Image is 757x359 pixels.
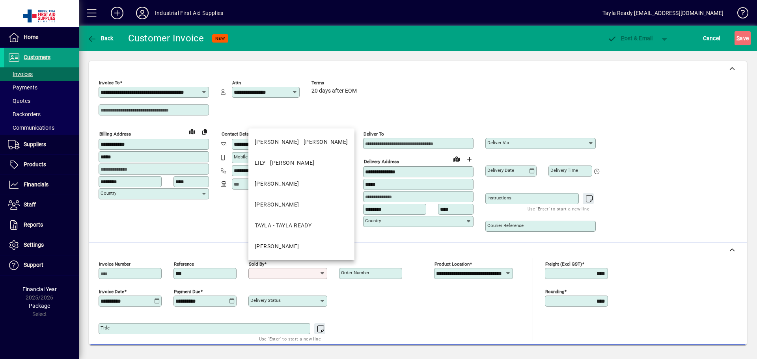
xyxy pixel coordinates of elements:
[215,36,225,41] span: NEW
[85,31,116,45] button: Back
[128,32,204,45] div: Customer Invoice
[4,175,79,195] a: Financials
[24,221,43,228] span: Reports
[104,6,130,20] button: Add
[24,242,44,248] span: Settings
[234,154,248,160] mat-label: Mobile
[99,261,131,267] mat-label: Invoice number
[24,201,36,208] span: Staff
[4,195,79,215] a: Staff
[4,81,79,94] a: Payments
[250,298,281,303] mat-label: Delivery status
[232,80,241,86] mat-label: Attn
[4,155,79,175] a: Products
[155,7,223,19] div: Industrial First Aid Supplies
[545,261,582,267] mat-label: Freight (excl GST)
[24,34,38,40] span: Home
[8,98,30,104] span: Quotes
[248,236,354,257] mat-option: TRUDY - TRUDY DARCY
[255,159,315,167] div: LILY - [PERSON_NAME]
[450,153,463,165] a: View on map
[703,32,720,45] span: Cancel
[550,167,578,173] mat-label: Delivery time
[99,80,120,86] mat-label: Invoice To
[434,261,470,267] mat-label: Product location
[22,286,57,292] span: Financial Year
[602,7,723,19] div: Tayla Ready [EMAIL_ADDRESS][DOMAIN_NAME]
[4,108,79,121] a: Backorders
[248,215,354,236] mat-option: TAYLA - TAYLA READY
[4,255,79,275] a: Support
[4,135,79,154] a: Suppliers
[248,173,354,194] mat-option: ROB - ROBERT KAUIE
[198,125,211,138] button: Copy to Delivery address
[186,125,198,138] a: View on map
[248,194,354,215] mat-option: ROSS - ROSS SEXTONE
[255,138,348,146] div: [PERSON_NAME] - [PERSON_NAME]
[255,201,299,209] div: [PERSON_NAME]
[24,54,50,60] span: Customers
[24,181,48,188] span: Financials
[8,71,33,77] span: Invoices
[174,289,200,294] mat-label: Payment due
[8,111,41,117] span: Backorders
[607,35,653,41] span: ost & Email
[24,161,46,167] span: Products
[603,31,657,45] button: Post & Email
[735,31,751,45] button: Save
[101,325,110,331] mat-label: Title
[487,195,511,201] mat-label: Instructions
[259,334,321,343] mat-hint: Use 'Enter' to start a new line
[621,35,625,41] span: P
[463,153,475,166] button: Choose address
[255,242,299,251] div: [PERSON_NAME]
[365,218,381,223] mat-label: Country
[101,190,116,196] mat-label: Country
[736,32,749,45] span: ave
[8,84,37,91] span: Payments
[341,270,369,275] mat-label: Order number
[731,2,747,27] a: Knowledge Base
[4,215,79,235] a: Reports
[248,153,354,173] mat-option: LILY - LILY SEXTONE
[29,303,50,309] span: Package
[487,223,524,228] mat-label: Courier Reference
[4,94,79,108] a: Quotes
[255,180,299,188] div: [PERSON_NAME]
[248,132,354,153] mat-option: FIONA - FIONA MCEWEN
[364,131,384,137] mat-label: Deliver To
[311,88,357,94] span: 20 days after EOM
[174,261,194,267] mat-label: Reference
[545,289,564,294] mat-label: Rounding
[79,31,122,45] app-page-header-button: Back
[130,6,155,20] button: Profile
[487,140,509,145] mat-label: Deliver via
[99,289,124,294] mat-label: Invoice date
[4,121,79,134] a: Communications
[8,125,54,131] span: Communications
[487,167,514,173] mat-label: Delivery date
[4,28,79,47] a: Home
[255,221,311,230] div: TAYLA - TAYLA READY
[4,235,79,255] a: Settings
[528,204,589,213] mat-hint: Use 'Enter' to start a new line
[311,80,359,86] span: Terms
[87,35,114,41] span: Back
[4,67,79,81] a: Invoices
[24,262,43,268] span: Support
[701,31,722,45] button: Cancel
[249,261,264,267] mat-label: Sold by
[736,35,740,41] span: S
[24,141,46,147] span: Suppliers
